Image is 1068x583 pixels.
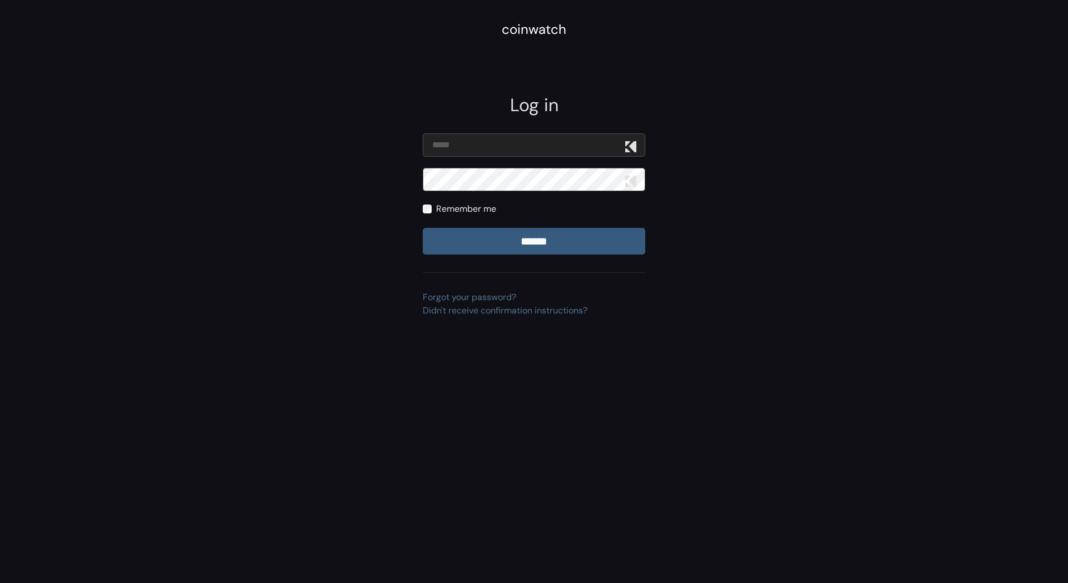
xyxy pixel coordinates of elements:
[502,25,566,37] a: coinwatch
[502,19,566,39] div: coinwatch
[423,305,587,316] a: Didn't receive confirmation instructions?
[423,291,516,303] a: Forgot your password?
[423,94,645,116] h2: Log in
[436,202,496,216] label: Remember me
